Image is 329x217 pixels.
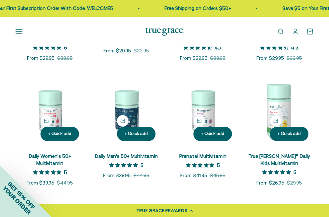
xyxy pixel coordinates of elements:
a: True [PERSON_NAME]® Daily Kids Multivitamin [248,153,310,166]
compare-at-price: $33.95 [210,54,226,62]
div: + Quick add [125,131,148,137]
span: 4.3 out 5 stars rating in total 3 reviews [260,43,291,52]
a: Daily Women's 50+ Multivitamin [29,153,71,166]
img: Daily Men's 50+ Multivitamin [92,77,161,146]
button: + Quick add [40,127,79,141]
sale-price: From $29.95 [27,54,55,62]
div: + Quick add [48,131,71,137]
img: Daily Multivitamin to Support a Healthy Mom & Baby* For women during pre-conception, pregnancy, a... [168,77,237,146]
button: + Quick add [270,127,308,141]
sale-price: From $26.95 [256,179,284,187]
p: 5 [217,162,220,168]
div: TRUE GRACE REWARDS [136,207,187,214]
div: + Quick add [201,131,224,137]
sale-price: From $29.95 [180,54,208,62]
button: + Quick add [193,127,232,141]
span: 5 out 5 stars rating in total 1 reviews [109,160,140,169]
span: 5 out 5 stars rating in total 4 reviews [262,168,293,177]
span: GET 15% OFF [6,180,36,210]
a: Daily Men's 50+ Multivitamin [95,153,158,159]
p: 5 [140,162,143,168]
a: Free Shipping on Orders $50+ [164,5,231,11]
p: 5 [64,44,67,50]
compare-at-price: $29.95 [287,179,302,187]
span: YOUR ORDER [1,185,32,216]
button: + Quick add [270,115,281,127]
compare-at-price: $33.95 [57,54,73,62]
sale-price: From $39.95 [103,172,131,179]
p: 5 [64,169,67,175]
sale-price: From $41.95 [180,172,207,179]
sale-price: From $29.95 [103,47,131,55]
button: + Quick add [40,115,52,127]
button: + Quick add [193,115,205,127]
a: Prenatal Multivitamin [179,153,227,159]
span: 5 out 5 stars rating in total 4 reviews [33,43,64,52]
span: 4.7 out 5 stars rating in total 21 reviews [183,43,215,52]
span: 5 out 5 stars rating in total 3 reviews [186,160,217,169]
p: 4.3 [291,44,298,50]
div: + Quick add [278,131,301,137]
compare-at-price: $33.95 [134,47,149,55]
compare-at-price: $45.95 [210,172,226,179]
button: + Quick add [117,127,156,141]
img: True Littles® Daily Kids Multivitamin [245,77,314,146]
compare-at-price: $44.95 [57,179,73,187]
p: 5 [293,169,296,175]
compare-at-price: $44.95 [133,172,149,179]
img: Daily Multivitamin for Energy, Longevity, Heart Health, & Memory Support* L-ergothioneine to supp... [15,77,84,146]
p: 4.7 [215,44,222,50]
compare-at-price: $33.95 [287,54,302,62]
button: + Quick add [117,115,129,127]
sale-price: From $29.95 [256,54,284,62]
